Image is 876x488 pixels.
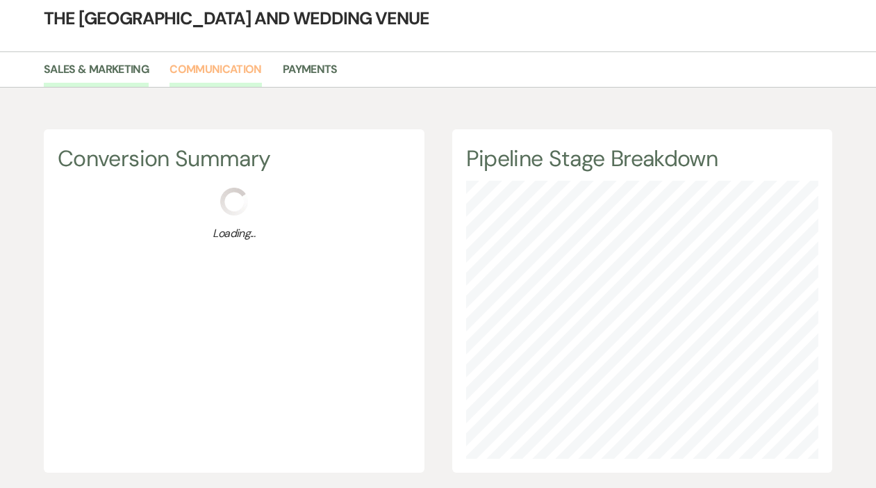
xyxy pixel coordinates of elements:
[58,225,410,242] span: Loading...
[466,143,818,174] h4: Pipeline Stage Breakdown
[220,188,248,215] img: loading spinner
[283,60,338,87] a: Payments
[44,60,149,87] a: Sales & Marketing
[58,143,410,174] h4: Conversion Summary
[170,60,262,87] a: Communication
